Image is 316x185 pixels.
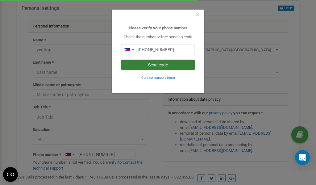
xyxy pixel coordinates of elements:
[121,44,195,55] input: 0905 123 4567
[3,167,18,182] button: Open CMP widget
[129,26,187,30] b: Please verify your phone number
[196,11,199,18] span: ×
[141,75,175,80] a: Contact support team
[121,60,195,70] button: Send code
[122,45,136,55] div: Telephone country code
[295,150,310,165] div: Open Intercom Messenger
[196,11,199,18] button: Close
[141,76,175,80] small: Contact support team
[121,34,195,40] p: Check the number before sending code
